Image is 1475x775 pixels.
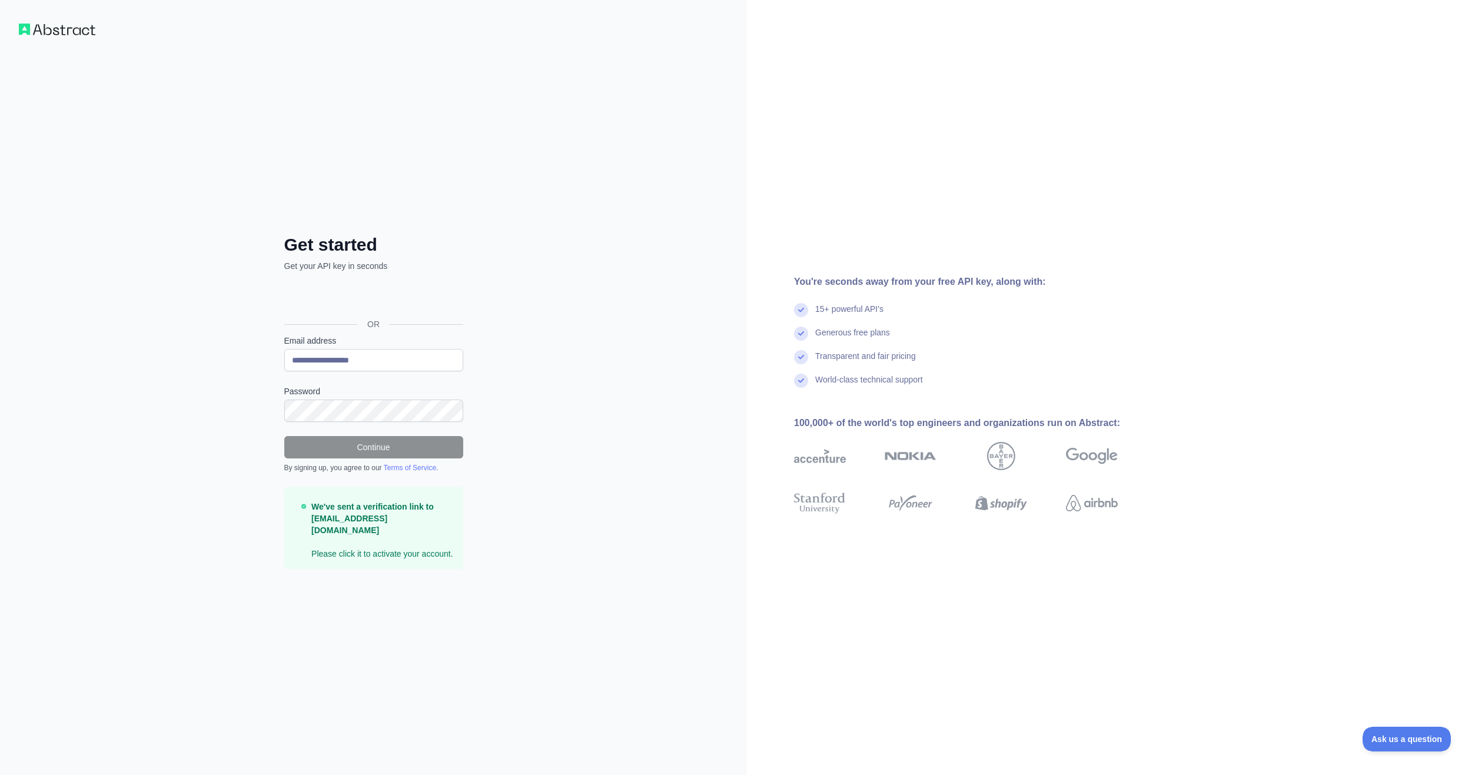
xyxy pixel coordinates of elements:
[975,490,1027,516] img: shopify
[1066,490,1118,516] img: airbnb
[794,275,1155,289] div: You're seconds away from your free API key, along with:
[815,374,923,397] div: World-class technical support
[311,501,453,560] p: Please click it to activate your account.
[885,490,936,516] img: payoneer
[794,490,846,516] img: stanford university
[1363,727,1451,751] iframe: Toggle Customer Support
[358,318,389,330] span: OR
[794,374,808,388] img: check mark
[794,350,808,364] img: check mark
[815,303,883,327] div: 15+ powerful API's
[311,502,434,535] strong: We've sent a verification link to [EMAIL_ADDRESS][DOMAIN_NAME]
[815,350,916,374] div: Transparent and fair pricing
[794,442,846,470] img: accenture
[885,442,936,470] img: nokia
[284,385,463,397] label: Password
[284,260,463,272] p: Get your API key in seconds
[1066,442,1118,470] img: google
[284,463,463,473] div: By signing up, you agree to our .
[794,303,808,317] img: check mark
[284,335,463,347] label: Email address
[284,436,463,458] button: Continue
[815,327,890,350] div: Generous free plans
[284,234,463,255] h2: Get started
[987,442,1015,470] img: bayer
[794,327,808,341] img: check mark
[384,464,436,472] a: Terms of Service
[278,285,467,311] iframe: Кнопка "Войти с аккаунтом Google"
[794,416,1155,430] div: 100,000+ of the world's top engineers and organizations run on Abstract:
[19,24,95,35] img: Workflow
